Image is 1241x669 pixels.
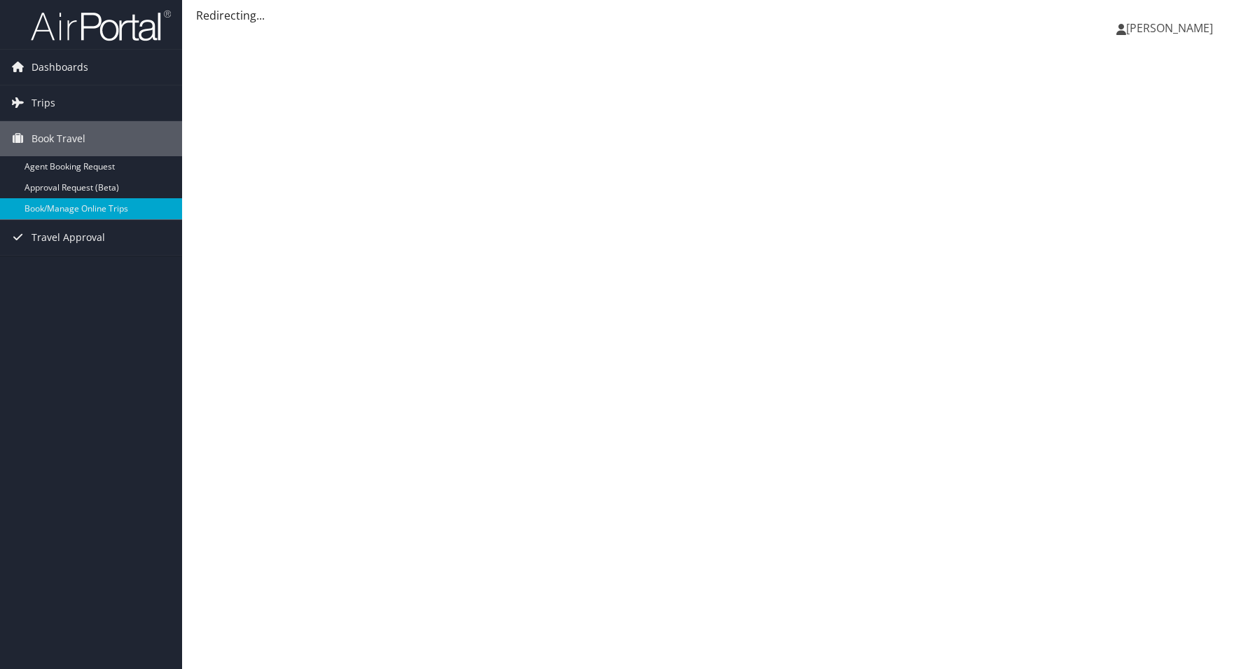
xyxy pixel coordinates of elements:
a: [PERSON_NAME] [1116,7,1227,49]
span: [PERSON_NAME] [1126,20,1213,36]
span: Book Travel [32,121,85,156]
div: Redirecting... [196,7,1227,24]
img: airportal-logo.png [31,9,171,42]
span: Travel Approval [32,220,105,255]
span: Trips [32,85,55,120]
span: Dashboards [32,50,88,85]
